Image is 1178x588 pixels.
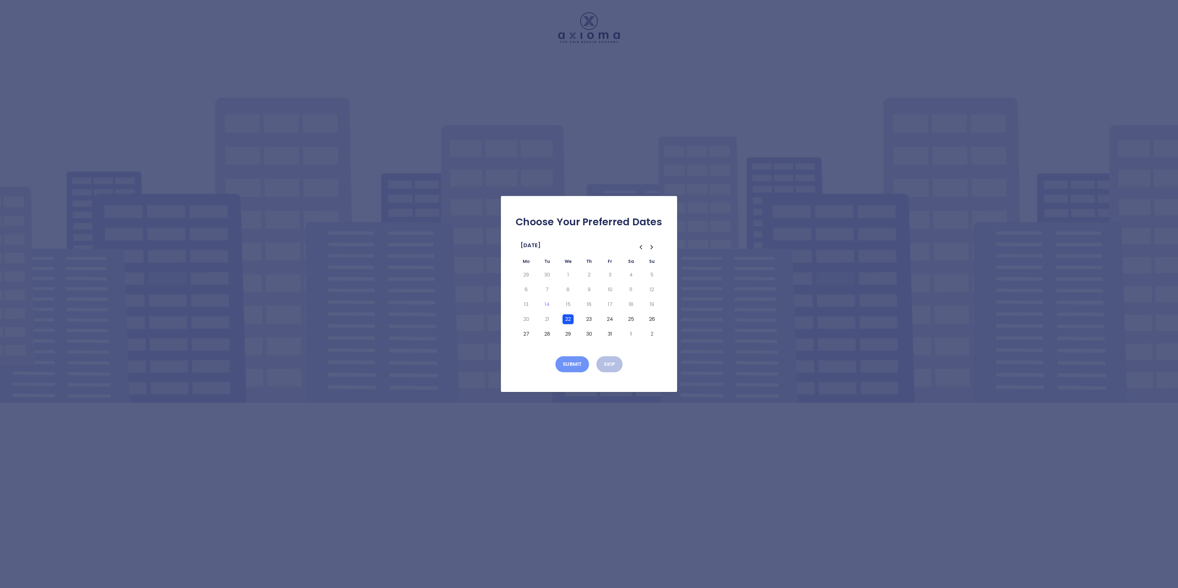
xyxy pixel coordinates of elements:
button: Monday, October 27th, 2025 [521,329,532,339]
button: Monday, October 6th, 2025 [521,285,532,295]
button: Tuesday, September 30th, 2025 [542,270,553,280]
button: Sunday, October 5th, 2025 [646,270,657,280]
button: Saturday, November 1st, 2025 [625,329,636,339]
th: Wednesday [558,258,579,267]
table: October 2025 [516,258,662,341]
button: Go to the Next Month [646,242,657,253]
th: Tuesday [537,258,558,267]
th: Thursday [579,258,599,267]
button: Tuesday, October 21st, 2025 [542,314,553,324]
button: Saturday, October 4th, 2025 [625,270,636,280]
th: Monday [516,258,537,267]
button: Saturday, October 25th, 2025 [625,314,636,324]
button: Sunday, October 12th, 2025 [646,285,657,295]
button: Thursday, October 2nd, 2025 [583,270,595,280]
button: Thursday, October 16th, 2025 [583,300,595,309]
button: Sunday, November 2nd, 2025 [646,329,657,339]
button: Monday, October 13th, 2025 [521,300,532,309]
button: Monday, September 29th, 2025 [521,270,532,280]
button: Thursday, October 23rd, 2025 [583,314,595,324]
th: Sunday [641,258,662,267]
button: Wednesday, October 22nd, 2025, selected [563,314,574,324]
span: [DATE] [521,240,541,250]
button: Friday, October 31st, 2025 [604,329,615,339]
button: Wednesday, October 8th, 2025 [563,285,574,295]
button: Wednesday, October 15th, 2025 [563,300,574,309]
button: Saturday, October 11th, 2025 [625,285,636,295]
button: Friday, October 24th, 2025 [604,314,615,324]
button: Thursday, October 9th, 2025 [583,285,595,295]
button: Saturday, October 18th, 2025 [625,300,636,309]
button: Skip [596,356,623,372]
button: Friday, October 3rd, 2025 [604,270,615,280]
button: Monday, October 20th, 2025 [521,314,532,324]
button: Wednesday, October 29th, 2025 [563,329,574,339]
button: Sunday, October 26th, 2025 [646,314,657,324]
button: Today, Tuesday, October 14th, 2025 [542,300,553,309]
h2: Choose Your Preferred Dates [511,216,667,228]
button: Wednesday, October 1st, 2025 [563,270,574,280]
button: Friday, October 10th, 2025 [604,285,615,295]
button: Sunday, October 19th, 2025 [646,300,657,309]
img: Logo [558,12,620,43]
button: Tuesday, October 7th, 2025 [542,285,553,295]
button: Tuesday, October 28th, 2025 [542,329,553,339]
button: Submit [555,356,589,372]
button: Go to the Previous Month [635,242,646,253]
button: Thursday, October 30th, 2025 [583,329,595,339]
th: Saturday [620,258,641,267]
button: Friday, October 17th, 2025 [604,300,615,309]
th: Friday [599,258,620,267]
